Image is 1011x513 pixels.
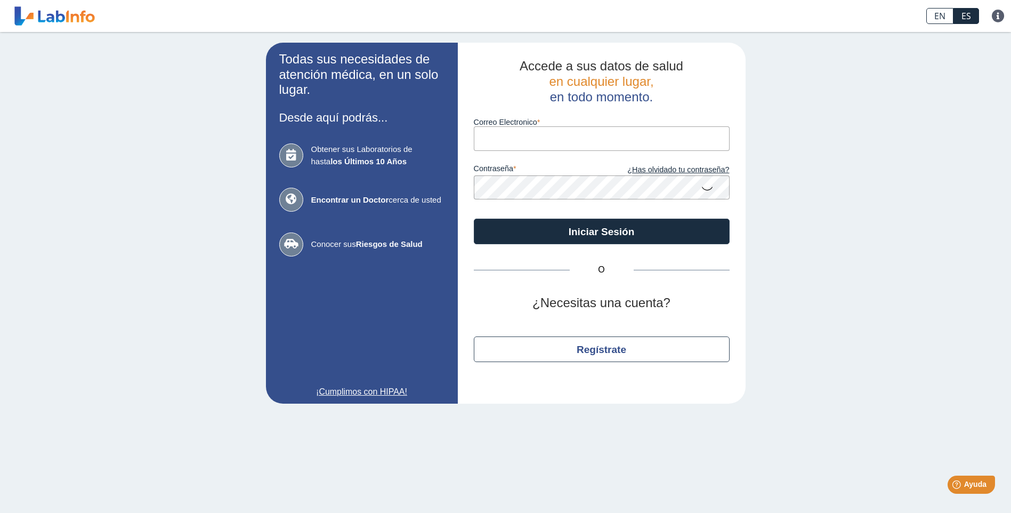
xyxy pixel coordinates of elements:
span: Accede a sus datos de salud [520,59,683,73]
span: Conocer sus [311,238,444,251]
b: Riesgos de Salud [356,239,423,249]
span: cerca de usted [311,194,444,206]
label: contraseña [474,164,602,176]
iframe: Help widget launcher [916,471,999,501]
b: Encontrar un Doctor [311,195,389,204]
h2: ¿Necesitas una cuenta? [474,295,730,311]
a: EN [926,8,953,24]
h3: Desde aquí podrás... [279,111,444,124]
span: Obtener sus Laboratorios de hasta [311,143,444,167]
h2: Todas sus necesidades de atención médica, en un solo lugar. [279,52,444,98]
span: O [570,263,634,276]
button: Iniciar Sesión [474,219,730,244]
button: Regístrate [474,336,730,362]
a: ¡Cumplimos con HIPAA! [279,386,444,398]
span: en cualquier lugar, [549,74,653,89]
a: ¿Has olvidado tu contraseña? [602,164,730,176]
b: los Últimos 10 Años [330,157,407,166]
label: Correo Electronico [474,118,730,126]
a: ES [953,8,979,24]
span: en todo momento. [550,90,653,104]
